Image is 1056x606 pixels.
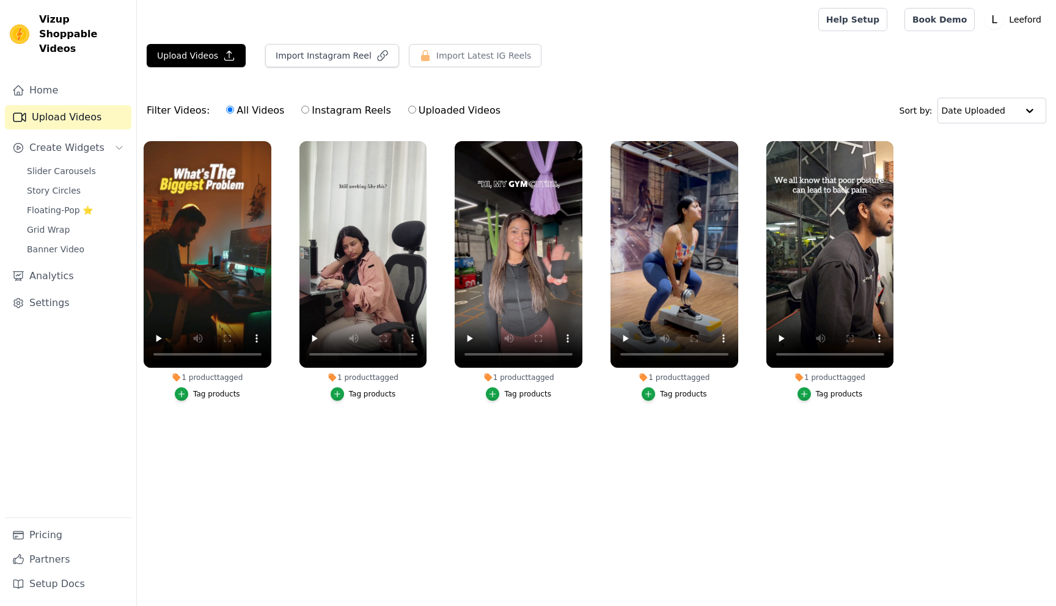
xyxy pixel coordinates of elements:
[818,8,887,31] a: Help Setup
[144,373,271,382] div: 1 product tagged
[20,202,131,219] a: Floating-Pop ⭐
[265,44,399,67] button: Import Instagram Reel
[660,389,707,399] div: Tag products
[27,224,70,236] span: Grid Wrap
[904,8,975,31] a: Book Demo
[20,182,131,199] a: Story Circles
[5,291,131,315] a: Settings
[1004,9,1046,31] p: Leeford
[193,389,240,399] div: Tag products
[409,44,542,67] button: Import Latest IG Reels
[27,165,96,177] span: Slider Carousels
[985,9,1046,31] button: L Leeford
[226,106,234,114] input: All Videos
[992,13,998,26] text: L
[5,78,131,103] a: Home
[175,387,240,401] button: Tag products
[349,389,396,399] div: Tag products
[147,97,507,125] div: Filter Videos:
[299,373,427,382] div: 1 product tagged
[27,243,84,255] span: Banner Video
[5,105,131,130] a: Upload Videos
[20,162,131,180] a: Slider Carousels
[10,24,29,44] img: Vizup
[5,136,131,160] button: Create Widgets
[301,103,391,119] label: Instagram Reels
[798,387,863,401] button: Tag products
[147,44,246,67] button: Upload Videos
[39,12,127,56] span: Vizup Shoppable Videos
[331,387,396,401] button: Tag products
[486,387,551,401] button: Tag products
[408,103,501,119] label: Uploaded Videos
[900,98,1047,123] div: Sort by:
[5,547,131,572] a: Partners
[20,241,131,258] a: Banner Video
[5,264,131,288] a: Analytics
[20,221,131,238] a: Grid Wrap
[29,141,105,155] span: Create Widgets
[226,103,285,119] label: All Videos
[455,373,582,382] div: 1 product tagged
[5,572,131,596] a: Setup Docs
[436,49,532,62] span: Import Latest IG Reels
[642,387,707,401] button: Tag products
[27,204,93,216] span: Floating-Pop ⭐
[816,389,863,399] div: Tag products
[610,373,738,382] div: 1 product tagged
[504,389,551,399] div: Tag products
[27,184,81,197] span: Story Circles
[766,373,894,382] div: 1 product tagged
[5,523,131,547] a: Pricing
[301,106,309,114] input: Instagram Reels
[408,106,416,114] input: Uploaded Videos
